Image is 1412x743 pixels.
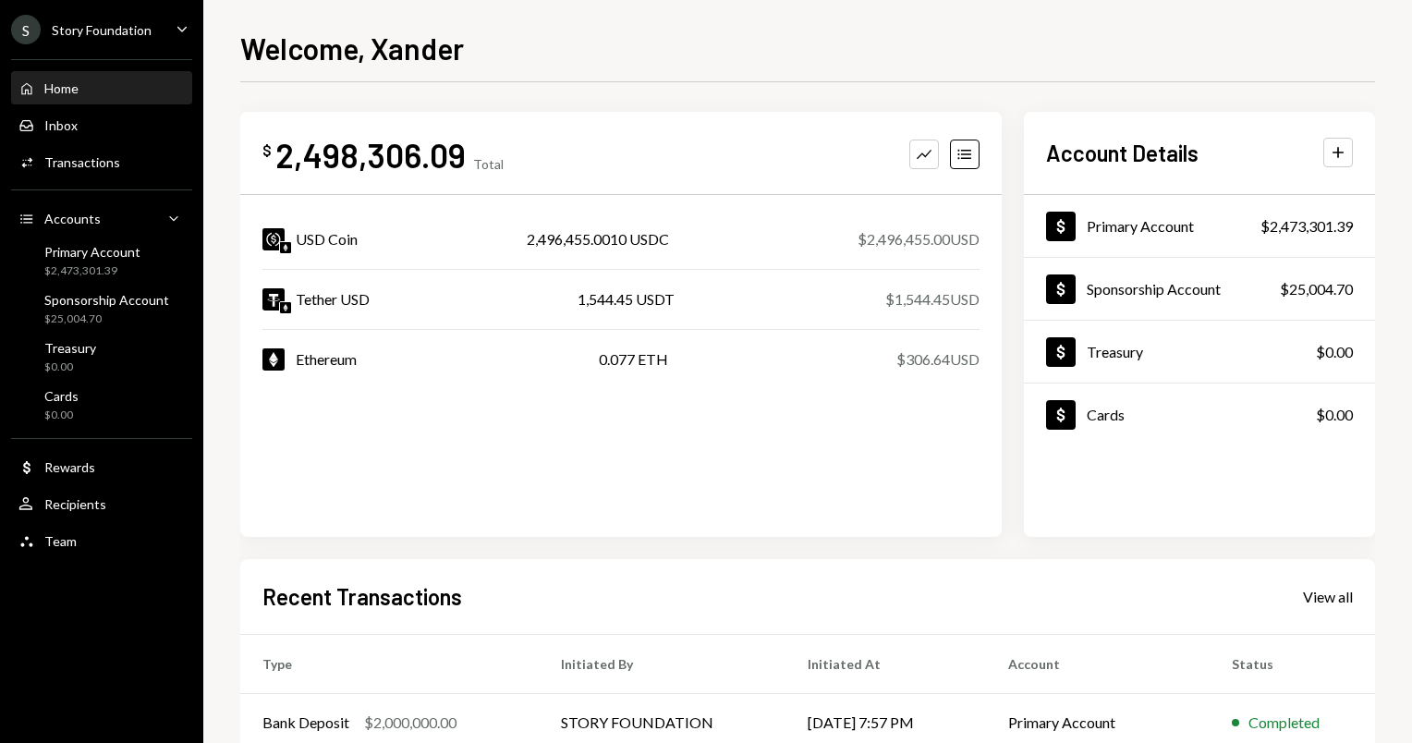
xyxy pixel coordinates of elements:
[296,228,358,250] div: USD Coin
[44,359,96,375] div: $0.00
[262,228,285,250] img: USDC
[262,288,285,311] img: USDT
[44,244,140,260] div: Primary Account
[1260,215,1353,238] div: $2,473,301.39
[44,311,169,327] div: $25,004.70
[364,712,456,734] div: $2,000,000.00
[44,117,78,133] div: Inbox
[1087,406,1125,423] div: Cards
[1303,588,1353,606] div: View all
[240,30,464,67] h1: Welcome, Xander
[296,288,370,311] div: Tether USD
[1024,258,1375,320] a: Sponsorship Account$25,004.70
[785,634,986,693] th: Initiated At
[262,348,285,371] img: ETH
[262,141,272,160] div: $
[44,80,79,96] div: Home
[11,145,192,178] a: Transactions
[1087,280,1221,298] div: Sponsorship Account
[1087,343,1143,360] div: Treasury
[11,450,192,483] a: Rewards
[11,15,41,44] div: S
[1280,278,1353,300] div: $25,004.70
[11,238,192,283] a: Primary Account$2,473,301.39
[896,348,980,371] div: $306.64 USD
[11,286,192,331] a: Sponsorship Account$25,004.70
[44,496,106,512] div: Recipients
[885,288,980,311] div: $1,544.45 USD
[527,228,669,250] div: 2,496,455.0010 USDC
[578,288,675,311] div: 1,544.45 USDT
[1046,138,1199,168] h2: Account Details
[280,302,291,313] img: ethereum-mainnet
[11,108,192,141] a: Inbox
[275,134,466,176] div: 2,498,306.09
[11,335,192,379] a: Treasury$0.00
[858,228,980,250] div: $2,496,455.00 USD
[11,201,192,235] a: Accounts
[1210,634,1375,693] th: Status
[44,408,79,423] div: $0.00
[44,263,140,279] div: $2,473,301.39
[262,712,349,734] div: Bank Deposit
[599,348,668,371] div: 0.077 ETH
[44,292,169,308] div: Sponsorship Account
[11,383,192,427] a: Cards$0.00
[1024,321,1375,383] a: Treasury$0.00
[44,340,96,356] div: Treasury
[1303,586,1353,606] a: View all
[44,533,77,549] div: Team
[1248,712,1320,734] div: Completed
[11,71,192,104] a: Home
[296,348,357,371] div: Ethereum
[11,524,192,557] a: Team
[44,388,79,404] div: Cards
[11,487,192,520] a: Recipients
[539,634,785,693] th: Initiated By
[1024,195,1375,257] a: Primary Account$2,473,301.39
[240,634,539,693] th: Type
[280,242,291,253] img: ethereum-mainnet
[44,459,95,475] div: Rewards
[52,22,152,38] div: Story Foundation
[262,581,462,612] h2: Recent Transactions
[1316,341,1353,363] div: $0.00
[1087,217,1194,235] div: Primary Account
[1316,404,1353,426] div: $0.00
[44,154,120,170] div: Transactions
[1024,384,1375,445] a: Cards$0.00
[44,211,101,226] div: Accounts
[986,634,1210,693] th: Account
[473,156,504,172] div: Total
